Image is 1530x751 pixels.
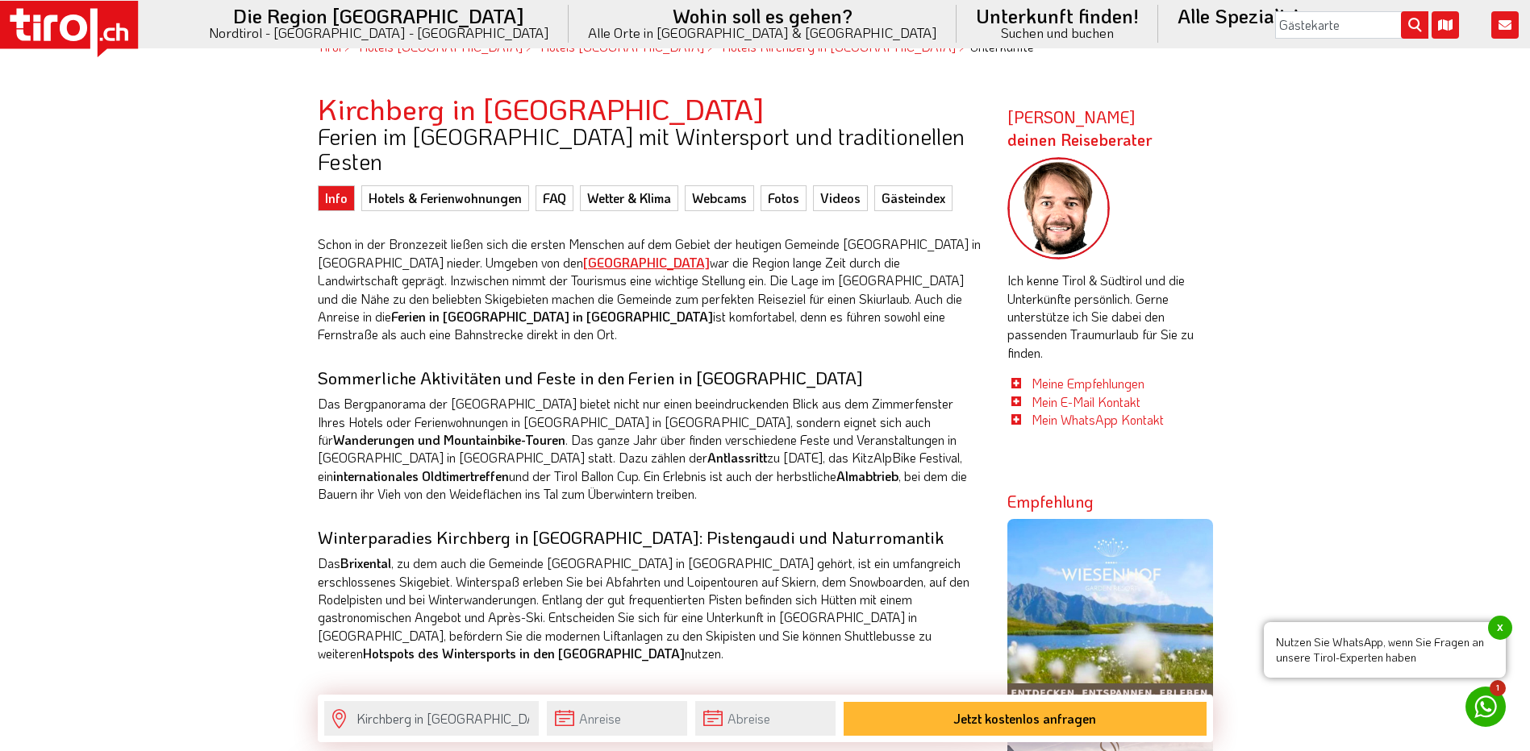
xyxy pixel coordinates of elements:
[1275,11,1428,39] input: Wonach suchen Sie?
[318,528,983,546] h3: Winterparadies Kirchberg in [GEOGRAPHIC_DATA]: Pistengaudi und Naturromantik
[707,449,767,466] strong: Antlassritt
[685,185,754,211] a: Webcams
[363,645,685,662] strong: Hotspots des Wintersports in den [GEOGRAPHIC_DATA]
[588,26,937,39] small: Alle Orte in [GEOGRAPHIC_DATA] & [GEOGRAPHIC_DATA]
[209,26,549,39] small: Nordtirol - [GEOGRAPHIC_DATA] - [GEOGRAPHIC_DATA]
[340,554,391,571] strong: Brixental
[1490,680,1506,696] span: 1
[583,254,710,271] a: [GEOGRAPHIC_DATA]
[318,93,983,125] h2: Kirchberg in [GEOGRAPHIC_DATA]
[1032,411,1164,428] a: Mein WhatsApp Kontakt
[318,185,355,211] a: Info
[580,185,678,211] a: Wetter & Klima
[1007,106,1153,150] strong: [PERSON_NAME]
[1007,157,1111,260] img: frag-markus.png
[318,235,983,343] p: Schon in der Bronzezeit ließen sich die ersten Menschen auf dem Gebiet der heutigen Gemeinde [GEO...
[333,467,509,484] strong: internationales Oldtimertreffen
[318,368,983,387] h3: Sommerliche Aktivitäten und Feste in den Ferien in [GEOGRAPHIC_DATA]
[1264,622,1506,678] span: Nutzen Sie WhatsApp, wenn Sie Fragen an unsere Tirol-Experten haben
[976,26,1139,39] small: Suchen und buchen
[536,185,573,211] a: FAQ
[844,702,1207,736] button: Jetzt kostenlos anfragen
[324,701,539,736] input: Wo soll's hingehen?
[1465,687,1506,727] a: 1 Nutzen Sie WhatsApp, wenn Sie Fragen an unsere Tirol-Experten habenx
[1032,393,1140,410] a: Mein E-Mail Kontakt
[1007,157,1213,429] div: Ich kenne Tirol & Südtirol und die Unterkünfte persönlich. Gerne unterstütze ich Sie dabei den pa...
[547,701,687,736] input: Anreise
[318,554,983,662] p: Das , zu dem auch die Gemeinde [GEOGRAPHIC_DATA] in [GEOGRAPHIC_DATA] gehört, ist ein umfangreich...
[695,701,836,736] input: Abreise
[836,467,898,484] strong: Almabtrieb
[1007,491,1094,512] strong: Empfehlung
[318,395,983,503] p: Das Bergpanorama der [GEOGRAPHIC_DATA] bietet nicht nur einen beeindruckenden Blick aus dem Zimme...
[318,124,983,174] h3: Ferien im [GEOGRAPHIC_DATA] mit Wintersport und traditionellen Festen
[1007,519,1213,724] img: wiesenhof-sommer.jpg
[1432,11,1459,39] i: Karte öffnen
[1488,616,1512,640] span: x
[391,308,713,325] strong: Ferien in [GEOGRAPHIC_DATA] in [GEOGRAPHIC_DATA]
[1032,375,1144,392] a: Meine Empfehlungen
[761,185,807,211] a: Fotos
[813,185,868,211] a: Videos
[1491,11,1519,39] i: Kontakt
[874,185,953,211] a: Gästeindex
[1007,129,1153,150] span: deinen Reiseberater
[333,431,565,448] strong: Wanderungen und Mountainbike-Touren
[361,185,529,211] a: Hotels & Ferienwohnungen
